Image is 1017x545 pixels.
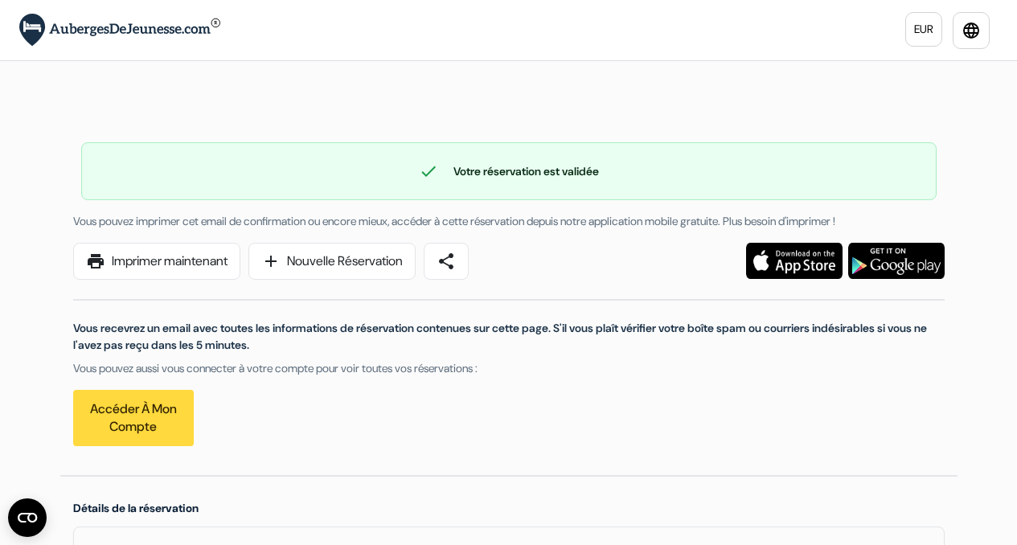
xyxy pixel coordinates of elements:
i: language [962,21,981,40]
img: Téléchargez l'application gratuite [746,243,843,279]
a: printImprimer maintenant [73,243,240,280]
span: print [86,252,105,271]
p: Vous recevrez un email avec toutes les informations de réservation contenues sur cette page. S'il... [73,320,945,354]
span: share [437,252,456,271]
img: Téléchargez l'application gratuite [848,243,945,279]
button: CMP-Widget öffnen [8,498,47,537]
p: Vous pouvez aussi vous connecter à votre compte pour voir toutes vos réservations : [73,360,945,377]
a: addNouvelle Réservation [248,243,416,280]
a: language [953,12,990,49]
a: share [424,243,469,280]
span: add [261,252,281,271]
span: Vous pouvez imprimer cet email de confirmation ou encore mieux, accéder à cette réservation depui... [73,214,835,228]
a: Accéder à mon compte [73,390,194,446]
span: Détails de la réservation [73,501,199,515]
a: EUR [905,12,942,47]
img: AubergesDeJeunesse.com [19,14,220,47]
div: Votre réservation est validée [82,162,936,181]
span: check [419,162,438,181]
